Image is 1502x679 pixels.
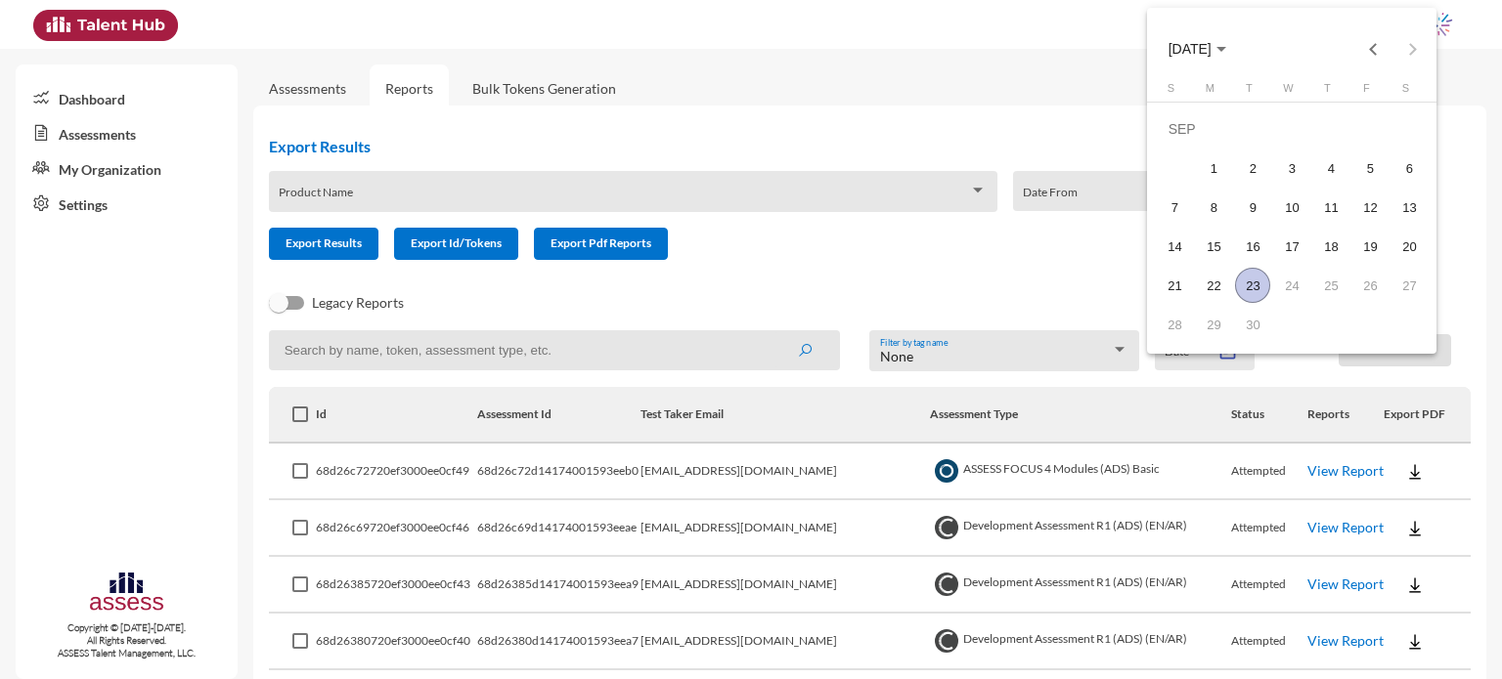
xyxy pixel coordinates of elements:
[1311,82,1350,102] th: Thursday
[1274,150,1309,186] div: 3
[1196,229,1231,264] div: 15
[1390,149,1429,188] td: September 6, 2025
[1233,82,1272,102] th: Tuesday
[1235,150,1270,186] div: 2
[1194,266,1233,305] td: September 22, 2025
[1272,188,1311,227] td: September 10, 2025
[1311,149,1350,188] td: September 4, 2025
[1392,190,1427,225] div: 13
[1272,227,1311,266] td: September 17, 2025
[1350,82,1390,102] th: Friday
[1392,229,1427,264] div: 20
[1233,266,1272,305] td: September 23, 2025
[1350,149,1390,188] td: September 5, 2025
[1392,150,1427,186] div: 6
[1155,188,1194,227] td: September 7, 2025
[1157,268,1192,303] div: 21
[1235,307,1270,342] div: 30
[1155,109,1429,149] td: SEP
[1350,266,1390,305] td: September 26, 2025
[1196,268,1231,303] div: 22
[1157,190,1192,225] div: 7
[1194,305,1233,344] td: September 29, 2025
[1311,188,1350,227] td: September 11, 2025
[1392,29,1432,68] button: Next month
[1194,227,1233,266] td: September 15, 2025
[1390,266,1429,305] td: September 27, 2025
[1313,229,1348,264] div: 18
[1390,82,1429,102] th: Saturday
[1392,268,1427,303] div: 27
[1274,229,1309,264] div: 17
[1235,268,1270,303] div: 23
[1155,266,1194,305] td: September 21, 2025
[1153,29,1242,68] button: Choose month and year
[1235,190,1270,225] div: 9
[1313,190,1348,225] div: 11
[1390,188,1429,227] td: September 13, 2025
[1169,42,1212,58] span: [DATE]
[1155,82,1194,102] th: Sunday
[1352,190,1388,225] div: 12
[1233,227,1272,266] td: September 16, 2025
[1155,227,1194,266] td: September 14, 2025
[1352,150,1388,186] div: 5
[1390,227,1429,266] td: September 20, 2025
[1157,229,1192,264] div: 14
[1196,190,1231,225] div: 8
[1311,227,1350,266] td: September 18, 2025
[1196,307,1231,342] div: 29
[1233,188,1272,227] td: September 9, 2025
[1196,150,1231,186] div: 1
[1350,188,1390,227] td: September 12, 2025
[1311,266,1350,305] td: September 25, 2025
[1313,150,1348,186] div: 4
[1194,188,1233,227] td: September 8, 2025
[1350,227,1390,266] td: September 19, 2025
[1233,149,1272,188] td: September 2, 2025
[1274,190,1309,225] div: 10
[1272,82,1311,102] th: Wednesday
[1157,307,1192,342] div: 28
[1194,82,1233,102] th: Monday
[1274,268,1309,303] div: 24
[1353,29,1392,68] button: Previous month
[1272,266,1311,305] td: September 24, 2025
[1313,268,1348,303] div: 25
[1155,305,1194,344] td: September 28, 2025
[1235,229,1270,264] div: 16
[1233,305,1272,344] td: September 30, 2025
[1352,268,1388,303] div: 26
[1194,149,1233,188] td: September 1, 2025
[1352,229,1388,264] div: 19
[1272,149,1311,188] td: September 3, 2025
